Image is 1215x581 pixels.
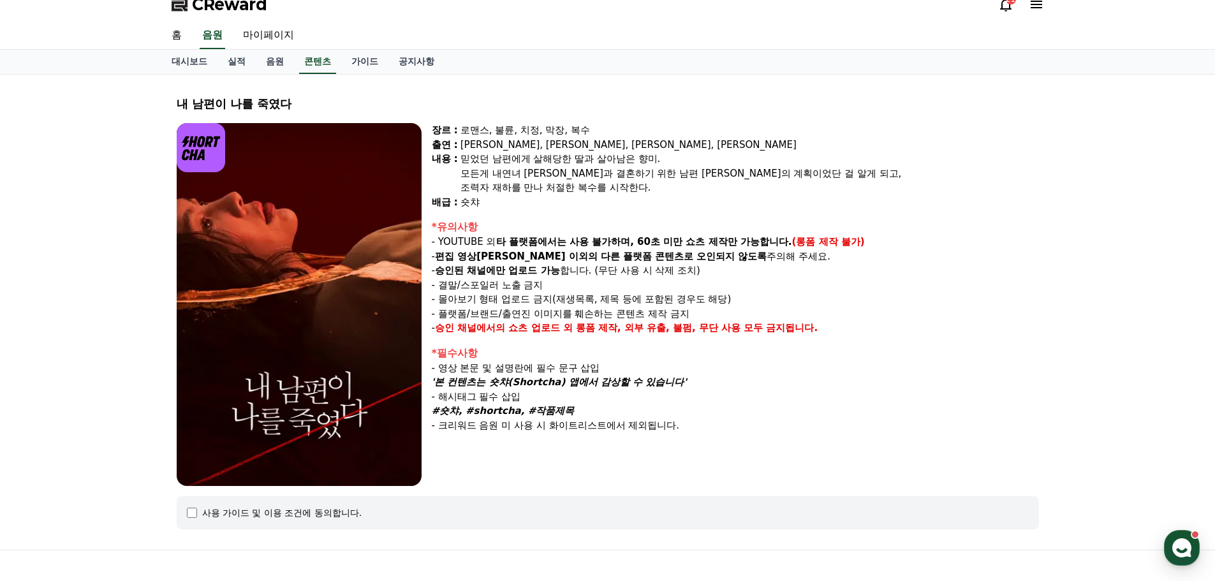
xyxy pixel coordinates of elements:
[460,138,1039,152] div: [PERSON_NAME], [PERSON_NAME], [PERSON_NAME], [PERSON_NAME]
[432,278,1039,293] p: - 결말/스포일러 노출 금지
[792,236,865,247] strong: (롱폼 제작 불가)
[256,50,294,74] a: 음원
[177,123,226,172] img: logo
[202,506,362,519] div: 사용 가이드 및 이용 조건에 동의합니다.
[432,249,1039,264] p: - 주의해 주세요.
[197,423,212,434] span: 설정
[161,50,217,74] a: 대시보드
[432,219,1039,235] div: *유의사항
[432,418,1039,433] p: - 크리워드 음원 미 사용 시 화이트리스트에서 제외됩니다.
[432,138,458,152] div: 출연 :
[200,22,225,49] a: 음원
[435,265,560,276] strong: 승인된 채널에만 업로드 가능
[460,180,1039,195] div: 조력자 재하를 만나 처절한 복수를 시작한다.
[4,404,84,436] a: 홈
[435,322,573,334] strong: 승인 채널에서의 쇼츠 업로드 외
[432,123,458,138] div: 장르 :
[432,405,575,416] em: #숏챠, #shortcha, #작품제목
[388,50,445,74] a: 공지사항
[432,346,1039,361] div: *필수사항
[217,50,256,74] a: 실적
[432,307,1039,321] p: - 플랫폼/브랜드/출연진 이미지를 훼손하는 콘텐츠 제작 금지
[576,322,818,334] strong: 롱폼 제작, 외부 유출, 불펌, 무단 사용 모두 금지됩니다.
[432,390,1039,404] p: - 해시태그 필수 삽입
[460,166,1039,181] div: 모든게 내연녀 [PERSON_NAME]과 결혼하기 위한 남편 [PERSON_NAME]의 계획이었단 걸 알게 되고,
[432,376,687,388] em: '본 컨텐츠는 숏챠(Shortcha) 앱에서 감상할 수 있습니다'
[496,236,792,247] strong: 타 플랫폼에서는 사용 불가하며, 60초 미만 쇼츠 제작만 가능합니다.
[432,361,1039,376] p: - 영상 본문 및 설명란에 필수 문구 삽입
[432,195,458,210] div: 배급 :
[432,152,458,195] div: 내용 :
[40,423,48,434] span: 홈
[299,50,336,74] a: 콘텐츠
[117,424,132,434] span: 대화
[161,22,192,49] a: 홈
[165,404,245,436] a: 설정
[341,50,388,74] a: 가이드
[432,321,1039,335] p: -
[460,123,1039,138] div: 로맨스, 불륜, 치정, 막장, 복수
[432,235,1039,249] p: - YOUTUBE 외
[435,251,598,262] strong: 편집 영상[PERSON_NAME] 이외의
[432,292,1039,307] p: - 몰아보기 형태 업로드 금지(재생목록, 제목 등에 포함된 경우도 해당)
[233,22,304,49] a: 마이페이지
[177,123,422,486] img: video
[601,251,767,262] strong: 다른 플랫폼 콘텐츠로 오인되지 않도록
[460,152,1039,166] div: 믿었던 남편에게 살해당한 딸과 살아남은 향미.
[432,263,1039,278] p: - 합니다. (무단 사용 시 삭제 조치)
[177,95,1039,113] div: 내 남편이 나를 죽였다
[460,195,1039,210] div: 숏챠
[84,404,165,436] a: 대화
